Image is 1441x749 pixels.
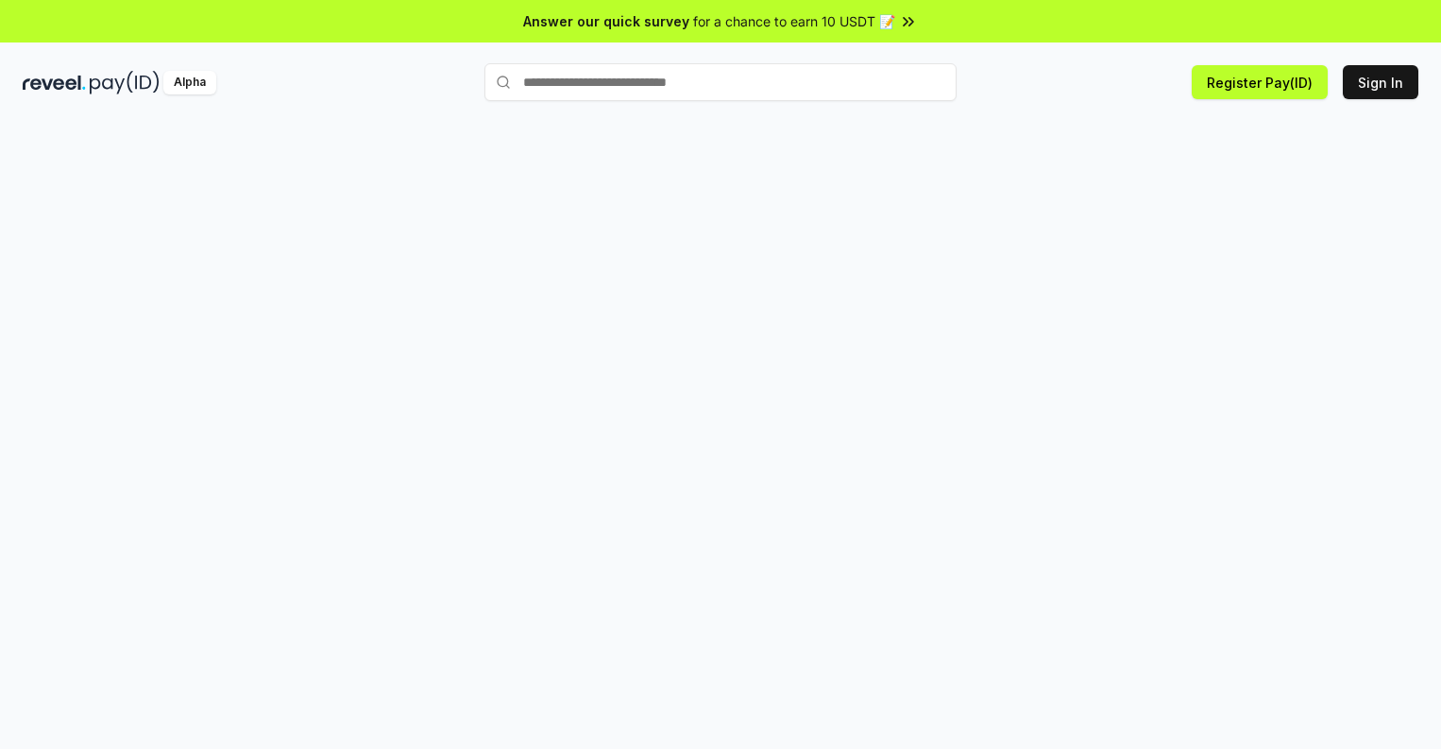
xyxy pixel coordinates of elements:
[90,71,160,94] img: pay_id
[1192,65,1328,99] button: Register Pay(ID)
[23,71,86,94] img: reveel_dark
[523,11,689,31] span: Answer our quick survey
[1343,65,1418,99] button: Sign In
[163,71,216,94] div: Alpha
[693,11,895,31] span: for a chance to earn 10 USDT 📝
